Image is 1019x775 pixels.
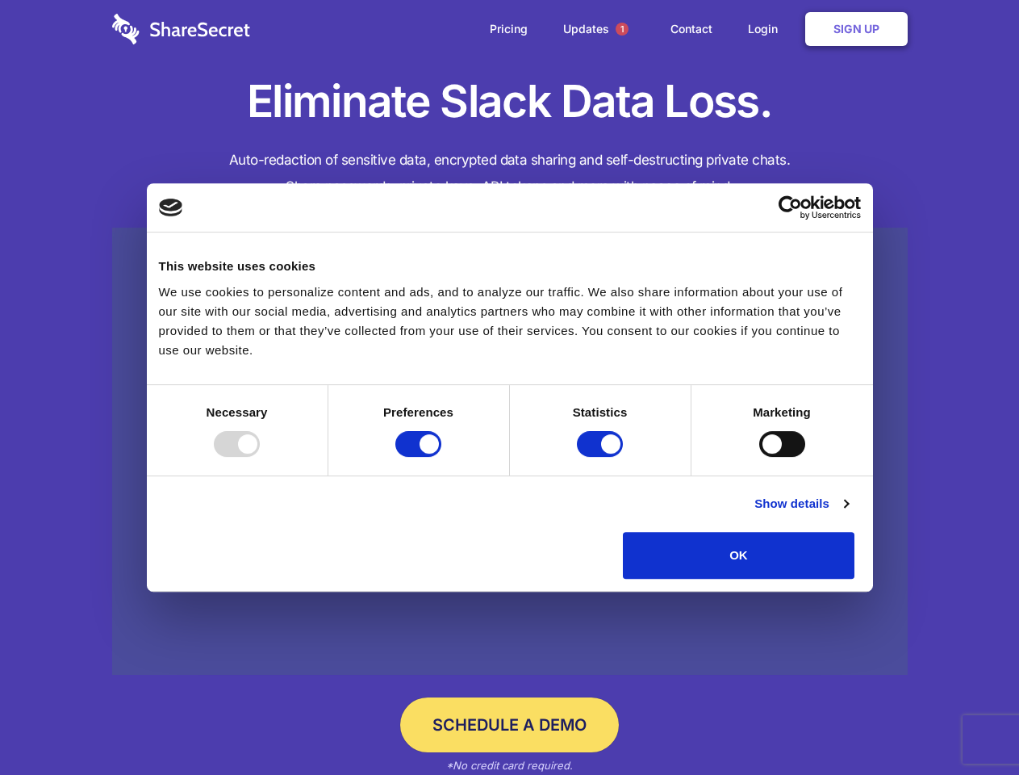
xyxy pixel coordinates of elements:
a: Contact [654,4,729,54]
strong: Preferences [383,405,453,419]
em: *No credit card required. [446,759,573,772]
h4: Auto-redaction of sensitive data, encrypted data sharing and self-destructing private chats. Shar... [112,147,908,200]
a: Schedule a Demo [400,697,619,752]
strong: Necessary [207,405,268,419]
a: Show details [754,494,848,513]
strong: Statistics [573,405,628,419]
a: Login [732,4,802,54]
a: Usercentrics Cookiebot - opens in a new window [720,195,861,220]
div: We use cookies to personalize content and ads, and to analyze our traffic. We also share informat... [159,283,861,360]
a: Pricing [474,4,544,54]
span: 1 [616,23,629,36]
strong: Marketing [753,405,811,419]
button: OK [623,532,854,579]
img: logo-wordmark-white-trans-d4663122ce5f474addd5e946df7df03e33cb6a1c49d2221995e7729f52c070b2.svg [112,14,250,44]
a: Sign Up [805,12,908,46]
img: logo [159,199,183,216]
h1: Eliminate Slack Data Loss. [112,73,908,131]
div: This website uses cookies [159,257,861,276]
a: Wistia video thumbnail [112,228,908,676]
